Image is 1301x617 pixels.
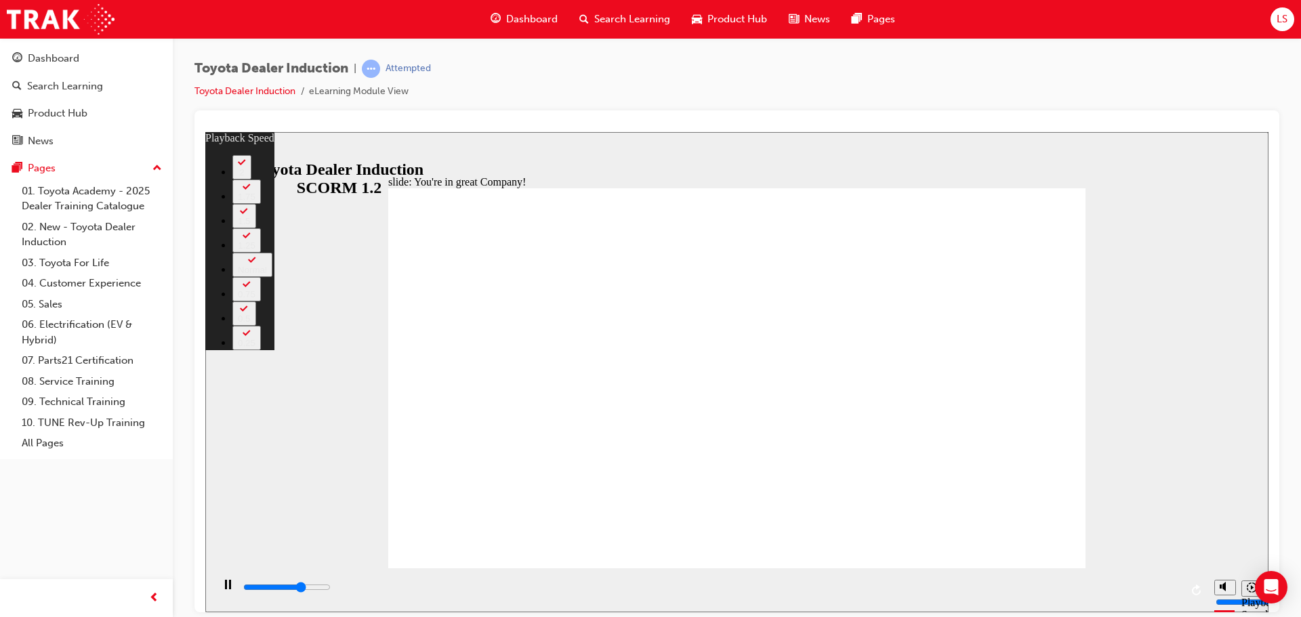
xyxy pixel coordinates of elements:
[12,81,22,93] span: search-icon
[386,62,431,75] div: Attempted
[149,590,159,607] span: prev-icon
[491,11,501,28] span: guage-icon
[1277,12,1287,27] span: LS
[12,53,22,65] span: guage-icon
[16,391,167,412] a: 09. Technical Training
[309,84,409,100] li: eLearning Module View
[28,161,56,176] div: Pages
[1271,7,1294,31] button: LS
[804,12,830,27] span: News
[5,43,167,156] button: DashboardSearch LearningProduct HubNews
[16,371,167,392] a: 08. Service Training
[16,314,167,350] a: 06. Electrification (EV & Hybrid)
[362,60,380,78] span: learningRecordVerb_ATTEMPT-icon
[5,46,167,71] a: Dashboard
[16,273,167,294] a: 04. Customer Experience
[16,350,167,371] a: 07. Parts21 Certification
[852,11,862,28] span: pages-icon
[1010,465,1098,475] input: volume
[5,74,167,99] a: Search Learning
[28,133,54,149] div: News
[7,447,30,470] button: Pause (Ctrl+Alt+P)
[789,11,799,28] span: news-icon
[506,12,558,27] span: Dashboard
[841,5,906,33] a: pages-iconPages
[480,5,569,33] a: guage-iconDashboard
[16,412,167,433] a: 10. TUNE Rev-Up Training
[28,106,87,121] div: Product Hub
[12,163,22,175] span: pages-icon
[1036,465,1056,489] div: Playback Speed
[27,79,103,94] div: Search Learning
[28,51,79,66] div: Dashboard
[867,12,895,27] span: Pages
[5,156,167,181] button: Pages
[707,12,767,27] span: Product Hub
[16,433,167,454] a: All Pages
[354,61,356,77] span: |
[12,135,22,148] span: news-icon
[5,129,167,154] a: News
[778,5,841,33] a: news-iconNews
[16,217,167,253] a: 02. New - Toyota Dealer Induction
[194,61,348,77] span: Toyota Dealer Induction
[1036,448,1057,465] button: Playback speed
[194,85,295,97] a: Toyota Dealer Induction
[27,23,46,47] button: 2
[38,450,125,461] input: slide progress
[681,5,778,33] a: car-iconProduct Hub
[1002,436,1056,480] div: misc controls
[692,11,702,28] span: car-icon
[579,11,589,28] span: search-icon
[5,101,167,126] a: Product Hub
[152,160,162,177] span: up-icon
[12,108,22,120] span: car-icon
[1255,571,1287,603] div: Open Intercom Messenger
[982,448,1002,469] button: Replay (Ctrl+Alt+R)
[16,253,167,274] a: 03. Toyota For Life
[16,181,167,217] a: 01. Toyota Academy - 2025 Dealer Training Catalogue
[33,35,41,45] div: 2
[7,4,115,35] img: Trak
[569,5,681,33] a: search-iconSearch Learning
[594,12,670,27] span: Search Learning
[1009,448,1031,463] button: Mute (Ctrl+Alt+M)
[7,436,1002,480] div: playback controls
[16,294,167,315] a: 05. Sales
